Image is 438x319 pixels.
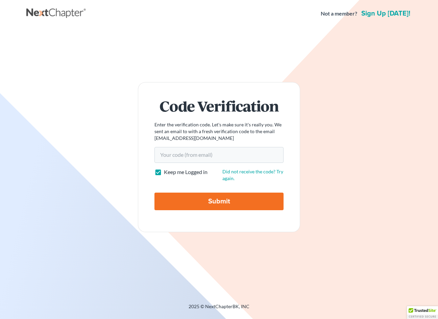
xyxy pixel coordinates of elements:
input: Submit [154,193,284,210]
input: Your code (from email) [154,147,284,163]
strong: Not a member? [321,10,357,18]
div: 2025 © NextChapterBK, INC [26,303,412,315]
label: Keep me Logged in [164,168,208,176]
a: Did not receive the code? Try again. [222,169,283,181]
div: TrustedSite Certified [407,306,438,319]
a: Sign up [DATE]! [360,10,412,17]
p: Enter the verification code. Let's make sure it's really you. We sent an email to with a fresh ve... [154,121,284,142]
h1: Code Verification [154,99,284,113]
